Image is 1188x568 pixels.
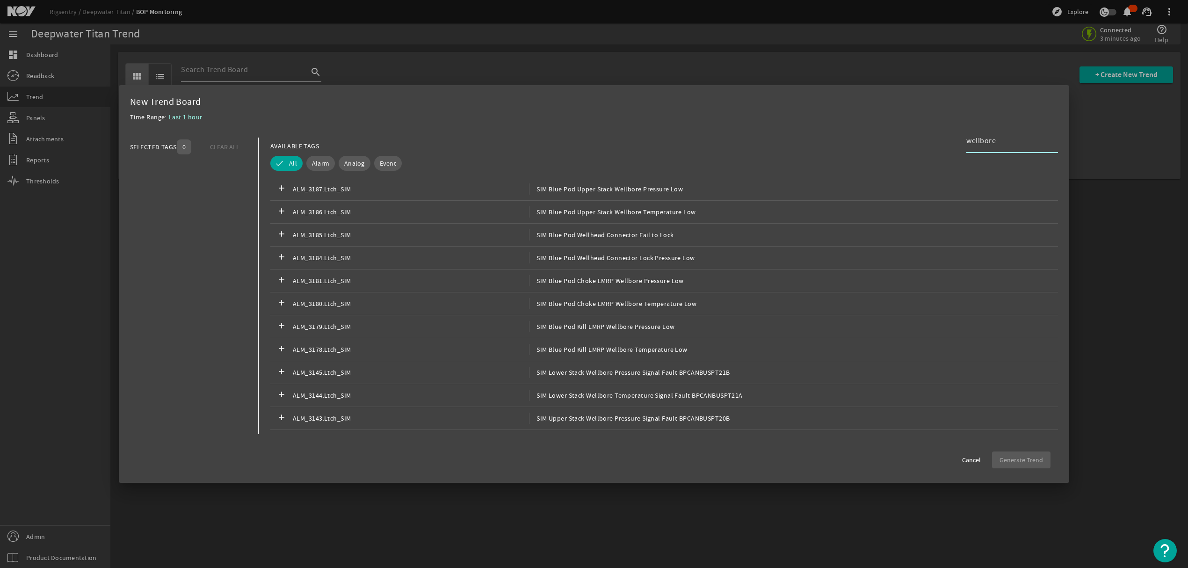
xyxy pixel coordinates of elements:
span: ALM_3187.Ltch_SIM [293,183,529,195]
span: Last 1 hour [169,113,203,121]
span: SIM Blue Pod Choke LMRP Wellbore Pressure Low [529,275,684,286]
mat-icon: add [276,390,287,401]
mat-icon: add [276,367,287,378]
button: Open Resource Center [1153,539,1177,562]
mat-icon: add [276,206,287,218]
span: 0 [182,142,186,152]
span: Cancel [962,455,981,465]
span: SIM Blue Pod Upper Stack Wellbore Temperature Low [529,206,695,218]
span: ALM_3178.Ltch_SIM [293,344,529,355]
span: Analog [344,159,365,168]
span: Alarm [312,159,329,168]
span: ALM_3185.Ltch_SIM [293,229,529,240]
mat-icon: add [276,183,287,195]
span: ALM_3186.Ltch_SIM [293,206,529,218]
span: SIM Blue Pod Kill LMRP Wellbore Temperature Low [529,344,688,355]
button: Cancel [955,451,988,468]
mat-icon: add [276,413,287,424]
span: Event [380,159,396,168]
span: ALM_3180.Ltch_SIM [293,298,529,309]
span: All [289,159,297,168]
div: SELECTED TAGS [130,141,177,153]
span: SIM Blue Pod Kill LMRP Wellbore Pressure Low [529,321,674,332]
div: AVAILABLE TAGS [270,140,319,152]
span: ALM_3145.Ltch_SIM [293,367,529,378]
mat-icon: add [276,275,287,286]
mat-icon: add [276,321,287,332]
span: ALM_3181.Ltch_SIM [293,275,529,286]
span: ALM_3143.Ltch_SIM [293,413,529,424]
div: Time Range: [130,111,169,128]
span: SIM Lower Stack Wellbore Pressure Signal Fault BPCANBUSPT21B [529,367,730,378]
div: New Trend Board [130,96,1058,108]
span: SIM Lower Stack Wellbore Temperature Signal Fault BPCANBUSPT21A [529,390,743,401]
input: Search Tag Names [966,135,1050,146]
mat-icon: add [276,252,287,263]
mat-icon: add [276,298,287,309]
span: ALM_3184.Ltch_SIM [293,252,529,263]
span: SIM Blue Pod Upper Stack Wellbore Pressure Low [529,183,683,195]
span: SIM Blue Pod Choke LMRP Wellbore Temperature Low [529,298,696,309]
span: SIM Blue Pod Wellhead Connector Fail to Lock [529,229,674,240]
mat-icon: add [276,344,287,355]
span: SIM Blue Pod Wellhead Connector Lock Pressure Low [529,252,695,263]
mat-icon: add [276,229,287,240]
span: ALM_3179.Ltch_SIM [293,321,529,332]
span: ALM_3144.Ltch_SIM [293,390,529,401]
span: SIM Upper Stack Wellbore Pressure Signal Fault BPCANBUSPT20B [529,413,730,424]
